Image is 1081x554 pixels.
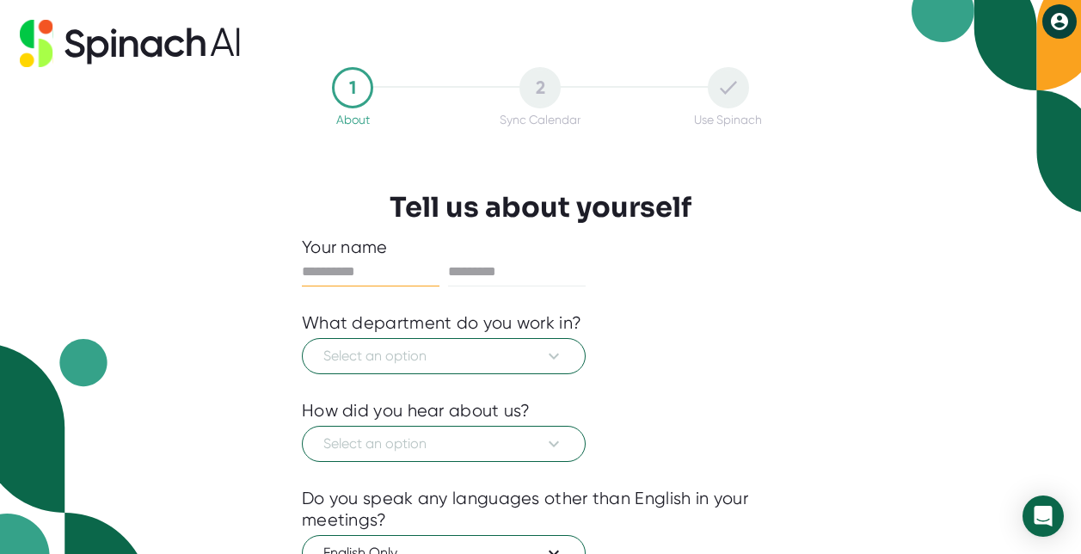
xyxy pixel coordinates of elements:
[302,426,586,462] button: Select an option
[694,113,762,126] div: Use Spinach
[302,488,779,531] div: Do you speak any languages other than English in your meetings?
[323,346,564,366] span: Select an option
[390,191,691,224] h3: Tell us about yourself
[302,338,586,374] button: Select an option
[332,67,373,108] div: 1
[302,312,581,334] div: What department do you work in?
[302,400,531,422] div: How did you hear about us?
[336,113,370,126] div: About
[323,434,564,454] span: Select an option
[519,67,561,108] div: 2
[500,113,580,126] div: Sync Calendar
[1023,496,1064,537] div: Open Intercom Messenger
[302,237,779,258] div: Your name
